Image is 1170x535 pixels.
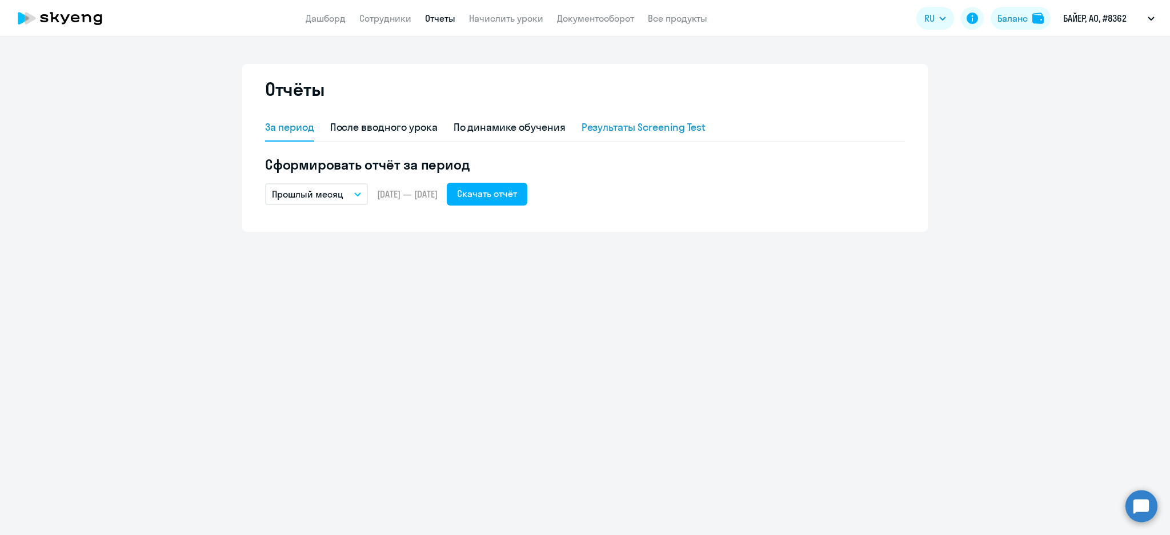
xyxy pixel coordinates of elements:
button: Балансbalance [991,7,1051,30]
span: [DATE] — [DATE] [377,188,438,200]
h5: Сформировать отчёт за период [265,155,905,174]
button: Прошлый месяц [265,183,368,205]
h2: Отчёты [265,78,324,100]
div: По динамике обучения [454,120,566,135]
p: БАЙЕР, АО, #8362 [1063,11,1127,25]
button: RU [916,7,954,30]
div: За период [265,120,314,135]
a: Начислить уроки [469,13,543,24]
a: Документооборот [557,13,634,24]
div: После вводного урока [330,120,438,135]
img: balance [1032,13,1044,24]
div: Баланс [997,11,1028,25]
a: Отчеты [425,13,455,24]
a: Все продукты [648,13,707,24]
span: RU [924,11,935,25]
div: Результаты Screening Test [582,120,706,135]
a: Сотрудники [359,13,411,24]
div: Скачать отчёт [457,187,517,200]
button: Скачать отчёт [447,183,527,206]
a: Дашборд [306,13,346,24]
p: Прошлый месяц [272,187,343,201]
button: БАЙЕР, АО, #8362 [1057,5,1160,32]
